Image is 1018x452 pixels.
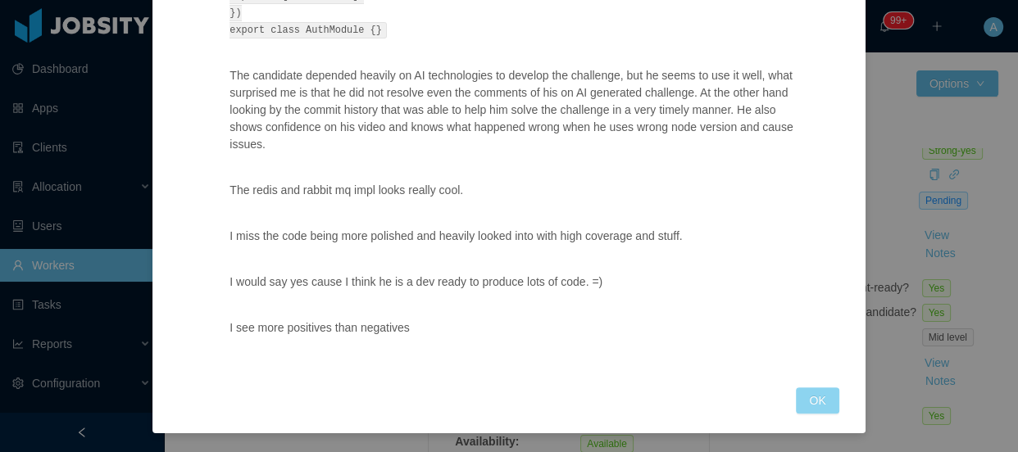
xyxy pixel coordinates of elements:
p: The redis and rabbit mq impl looks really cool. [230,182,793,199]
button: OK [796,387,838,414]
p: I would say yes cause I think he is a dev ready to produce lots of code. =) [230,273,793,291]
p: I see more positives than negatives [230,319,793,337]
p: I miss the code being more polished and heavily looked into with high coverage and stuff. [230,228,793,245]
p: The candidate depended heavily on AI technologies to develop the challenge, but he seems to use i... [230,67,793,153]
